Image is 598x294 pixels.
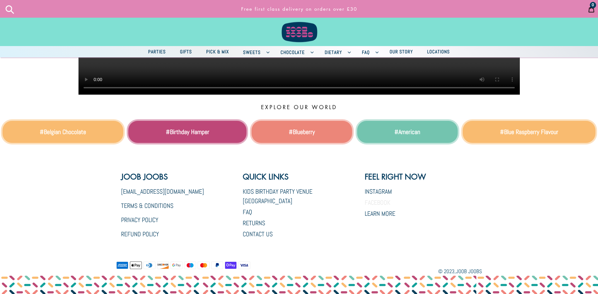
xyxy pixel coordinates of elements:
[243,208,252,216] a: FAQ
[365,187,392,196] a: Instagram
[176,3,422,15] p: Free first class delivery on orders over £30
[386,48,416,56] span: Our Story
[121,216,158,224] a: Privacy Policy
[121,187,204,196] a: [EMAIL_ADDRESS][DOMAIN_NAME]
[40,128,86,136] a: #Belgian Chocolate
[438,268,482,275] small: © 2023,
[585,1,598,17] a: 0
[203,48,232,56] span: Pick & Mix
[121,202,173,210] a: Terms & Conditions
[121,172,204,182] p: Joob Joobs
[200,47,235,56] a: Pick & Mix
[356,46,382,57] button: FAQ
[289,128,315,136] a: #Blueberry
[243,219,265,227] a: Returns
[277,3,321,44] img: Joob Joobs
[240,48,264,56] span: Sweets
[243,187,312,205] a: Kids Birthday Party Venue [GEOGRAPHIC_DATA]
[318,46,354,57] button: Dietary
[177,48,195,56] span: Gifts
[359,48,373,56] span: FAQ
[500,128,558,136] a: #Blue Raspberry Flavour
[394,128,420,136] a: #American
[173,3,425,15] a: Free first class delivery on orders over £30
[365,198,390,207] a: Facebook
[424,48,453,56] span: Locations
[456,268,482,275] a: Joob Joobs
[421,47,456,56] a: Locations
[274,46,317,57] button: Chocolate
[166,128,209,136] a: #Birthday Hamper
[243,172,355,182] p: Quick links
[237,46,273,57] button: Sweets
[174,47,198,56] a: Gifts
[277,48,308,56] span: Chocolate
[145,48,169,56] span: Parties
[383,47,419,56] a: Our Story
[121,230,159,238] a: Refund Policy
[322,48,345,56] span: Dietary
[365,209,395,218] a: Learn More
[243,230,273,238] a: Contact Us
[142,47,172,56] a: Parties
[365,172,426,182] p: Feel Right Now
[592,3,594,7] span: 0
